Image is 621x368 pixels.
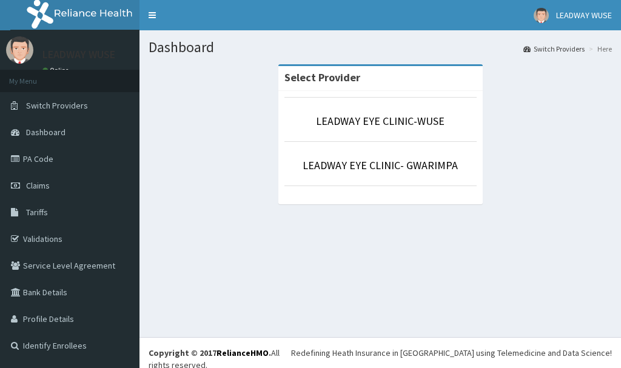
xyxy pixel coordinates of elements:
[42,66,72,75] a: Online
[316,114,445,128] a: LEADWAY EYE CLINIC-WUSE
[6,36,33,64] img: User Image
[26,127,65,138] span: Dashboard
[26,100,88,111] span: Switch Providers
[303,158,458,172] a: LEADWAY EYE CLINIC- GWARIMPA
[291,347,612,359] div: Redefining Heath Insurance in [GEOGRAPHIC_DATA] using Telemedicine and Data Science!
[149,39,612,55] h1: Dashboard
[284,70,360,84] strong: Select Provider
[523,44,585,54] a: Switch Providers
[26,207,48,218] span: Tariffs
[42,49,115,60] p: LEADWAY WUSE
[217,347,269,358] a: RelianceHMO
[586,44,612,54] li: Here
[26,180,50,191] span: Claims
[149,347,271,358] strong: Copyright © 2017 .
[534,8,549,23] img: User Image
[556,10,612,21] span: LEADWAY WUSE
